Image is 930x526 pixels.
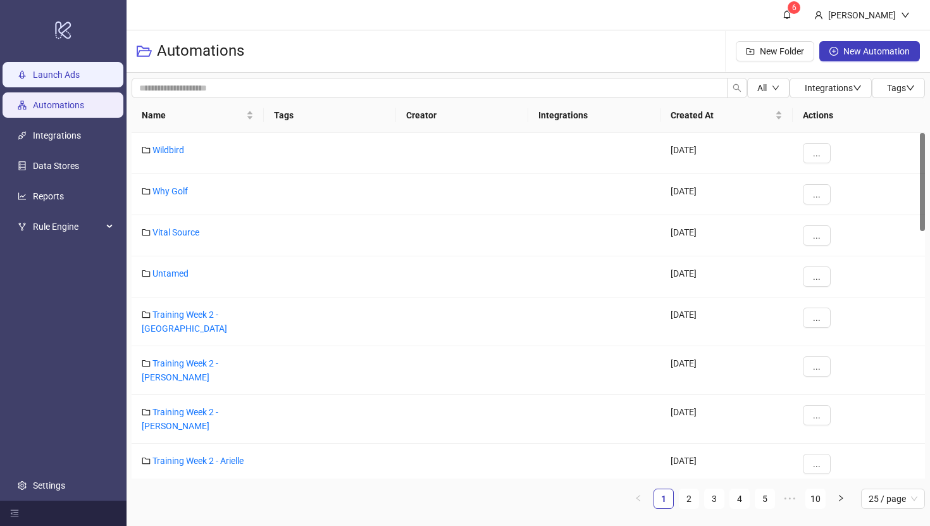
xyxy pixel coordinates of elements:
div: [PERSON_NAME] [823,8,901,22]
span: All [757,83,767,93]
li: 4 [729,489,750,509]
span: plus-circle [829,47,838,56]
span: left [635,494,642,502]
span: Name [142,108,244,122]
button: ... [803,356,831,377]
span: down [853,84,862,92]
a: Launch Ads [33,70,80,80]
button: New Folder [736,41,814,61]
span: folder [142,359,151,368]
th: Creator [396,98,528,133]
span: right [837,494,845,502]
li: 10 [805,489,826,509]
span: New Automation [843,46,910,56]
a: Wildbird [152,145,184,155]
span: folder [142,228,151,237]
a: Integrations [33,130,81,141]
span: ... [813,272,821,282]
span: Integrations [805,83,862,93]
button: right [831,489,851,509]
a: 2 [679,489,698,508]
span: folder [142,187,151,196]
th: Actions [793,98,925,133]
a: Training Week 2 - [GEOGRAPHIC_DATA] [142,310,227,334]
button: ... [803,184,831,204]
li: Next 5 Pages [780,489,800,509]
th: Integrations [528,98,660,133]
a: Training Week 2 - Arielle [152,456,244,466]
div: [DATE] [660,256,793,297]
span: 6 [792,3,797,12]
a: 5 [755,489,774,508]
a: Reports [33,191,64,201]
th: Created At [660,98,793,133]
span: bell [783,10,791,19]
span: ... [813,361,821,372]
button: ... [803,143,831,163]
span: Tags [887,83,915,93]
div: [DATE] [660,395,793,444]
th: Tags [264,98,396,133]
button: ... [803,405,831,425]
div: [DATE] [660,174,793,215]
button: ... [803,454,831,474]
button: New Automation [819,41,920,61]
li: Previous Page [628,489,648,509]
li: 2 [679,489,699,509]
span: 25 / page [869,489,917,508]
li: 3 [704,489,724,509]
span: ... [813,230,821,241]
th: Name [132,98,264,133]
div: [DATE] [660,346,793,395]
div: [DATE] [660,444,793,485]
a: 3 [705,489,724,508]
span: ... [813,313,821,323]
a: Training Week 2 - [PERSON_NAME] [142,358,218,382]
span: Created At [671,108,772,122]
span: search [733,84,741,92]
div: [DATE] [660,215,793,256]
span: menu-fold [10,509,19,518]
span: user [814,11,823,20]
a: 4 [730,489,749,508]
li: Next Page [831,489,851,509]
span: ... [813,410,821,420]
a: 1 [654,489,673,508]
span: folder-add [746,47,755,56]
span: folder [142,310,151,319]
a: Untamed [152,268,189,279]
span: down [906,84,915,92]
li: 5 [755,489,775,509]
div: [DATE] [660,133,793,174]
span: ••• [780,489,800,509]
li: 1 [654,489,674,509]
span: ... [813,459,821,469]
sup: 6 [788,1,800,14]
span: ... [813,189,821,199]
button: ... [803,308,831,328]
a: Training Week 2 - [PERSON_NAME] [142,407,218,431]
a: Why Golf [152,186,188,196]
span: New Folder [760,46,804,56]
button: Tagsdown [872,78,925,98]
a: 10 [806,489,825,508]
span: fork [18,222,27,231]
button: Alldown [747,78,790,98]
div: [DATE] [660,297,793,346]
span: down [772,84,779,92]
a: Settings [33,480,65,491]
button: ... [803,266,831,287]
span: down [901,11,910,20]
span: ... [813,148,821,158]
a: Data Stores [33,161,79,171]
span: folder [142,456,151,465]
button: Integrationsdown [790,78,872,98]
span: folder [142,146,151,154]
button: ... [803,225,831,246]
div: Page Size [861,489,925,509]
span: folder [142,269,151,278]
span: folder [142,408,151,416]
button: left [628,489,648,509]
h3: Automations [157,41,244,61]
a: Automations [33,100,84,110]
